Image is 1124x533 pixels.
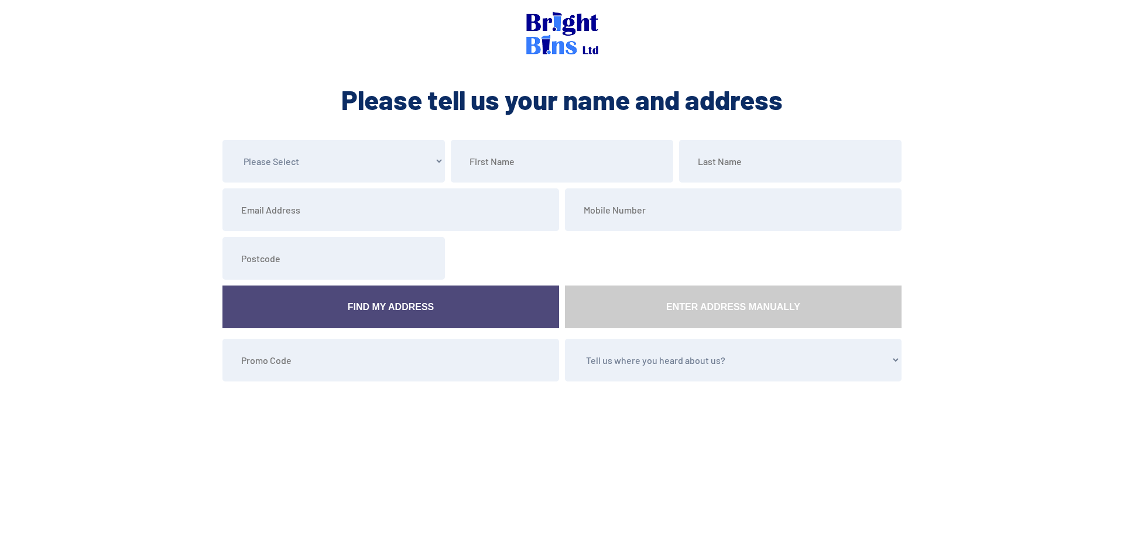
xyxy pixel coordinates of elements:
a: Enter Address Manually [565,286,902,328]
input: Postcode [222,237,445,280]
input: First Name [451,140,673,183]
input: Email Address [222,188,559,231]
h2: Please tell us your name and address [220,82,904,117]
input: Mobile Number [565,188,902,231]
input: Promo Code [222,339,559,381]
a: Find My Address [222,286,559,328]
input: Last Name [679,140,902,183]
